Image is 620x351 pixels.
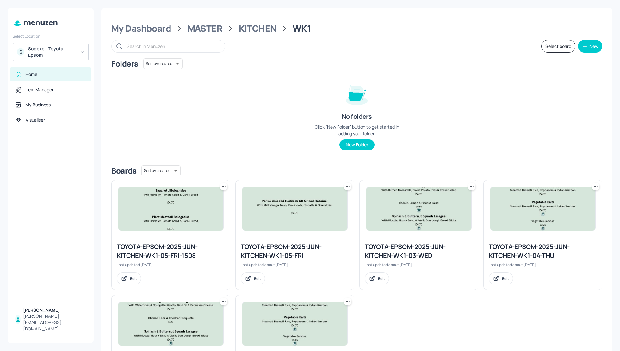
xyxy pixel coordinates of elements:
[239,23,276,34] div: KITCHEN
[26,117,45,123] div: Visualiser
[25,71,37,78] div: Home
[111,166,136,176] div: Boards
[130,276,137,281] div: Edit
[293,23,311,34] div: WK1
[378,276,385,281] div: Edit
[25,86,53,93] div: Item Manager
[589,44,598,48] div: New
[111,23,171,34] div: My Dashboard
[541,40,575,53] button: Select board
[127,41,219,51] input: Search in Menuzen
[117,242,225,260] div: TOYOTA-EPSOM-2025-JUN-KITCHEN-WK1-05-FRI-1508
[242,302,347,346] img: 2025-07-11-175221928906691p66w8h9gu.jpeg
[489,242,597,260] div: TOYOTA-EPSOM-2025-JUN-KITCHEN-WK1-04-THU
[490,187,595,231] img: 2025-07-11-175221928906691p66w8h9gu.jpeg
[241,242,349,260] div: TOYOTA-EPSOM-2025-JUN-KITCHEN-WK1-05-FRI
[342,112,372,121] div: No folders
[25,102,51,108] div: My Business
[241,262,349,267] div: Last updated about [DATE].
[23,307,86,313] div: [PERSON_NAME]
[341,78,373,110] img: folder-empty
[489,262,597,267] div: Last updated about [DATE].
[366,187,471,231] img: 2025-07-14-17525014622432wvidj1og9m.jpeg
[254,276,261,281] div: Edit
[309,124,404,137] div: Click “New Folder” button to get started in adding your folder.
[13,34,89,39] div: Select Location
[578,40,602,53] button: New
[118,187,223,231] img: 2025-08-15-1755255316410bisot2ke6yb.jpeg
[242,187,347,231] img: 2025-07-18-1752833582357h3tdy2tmszq.jpeg
[141,164,181,177] div: Sort by created
[28,46,76,58] div: Sodexo - Toyota Epsom
[339,139,375,150] button: New Folder
[117,262,225,267] div: Last updated [DATE].
[188,23,223,34] div: MASTER
[365,262,473,267] div: Last updated about [DATE].
[365,242,473,260] div: TOYOTA-EPSOM-2025-JUN-KITCHEN-WK1-03-WED
[111,59,138,69] div: Folders
[143,57,183,70] div: Sort by created
[17,48,24,56] div: S
[502,276,509,281] div: Edit
[118,302,223,346] img: 2025-08-07-1754574516914yfsbyn48fz.jpeg
[23,313,86,332] div: [PERSON_NAME][EMAIL_ADDRESS][DOMAIN_NAME]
